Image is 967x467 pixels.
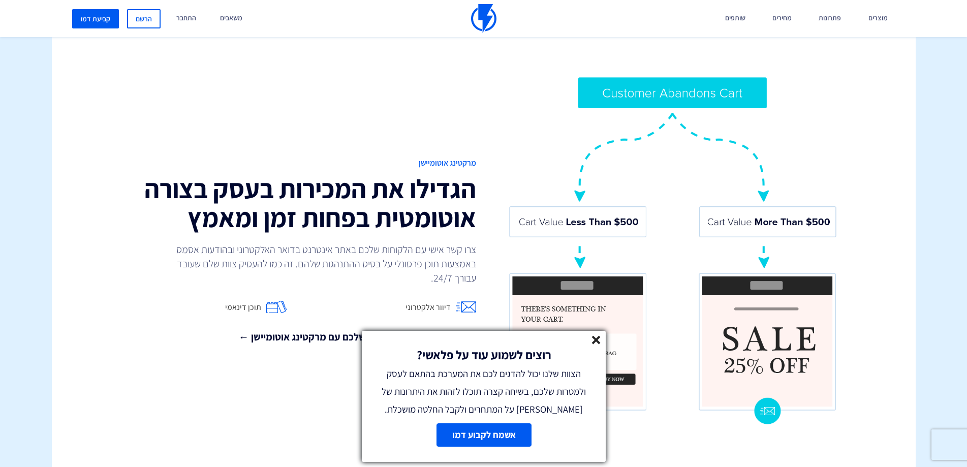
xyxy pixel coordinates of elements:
span: מרקטינג אוטומיישן [113,158,476,169]
span: דיוור אלקטרוני [405,302,451,314]
a: גלו איך להגדיל את המכירות שלכם עם מרקטינג אוטומיישן ← [113,330,476,345]
a: הרשם [127,9,161,28]
a: קביעת דמו [72,9,119,28]
span: תוכן דינאמי [225,302,261,314]
p: צרו קשר אישי עם הלקוחות שלכם באתר אינטרנט בדואר האלקטרוני ובהודעות אסמס באמצעות תוכן פרסונלי על ב... [171,242,476,285]
h2: הגדילו את המכירות בעסק בצורה אוטומטית בפחות זמן ומאמץ [113,174,476,232]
